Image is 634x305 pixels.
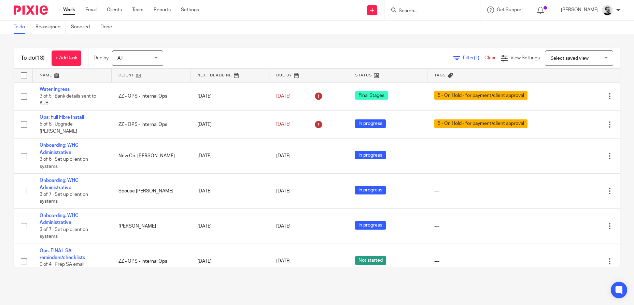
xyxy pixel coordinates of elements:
[276,94,291,99] span: [DATE]
[434,119,527,128] span: 5 - On Hold - for payment/client approval
[40,248,85,260] a: Ops: FINAL SA reminders/checklists
[40,115,84,120] a: Ops: Full Fibre Install
[14,5,48,15] img: Pixie
[40,87,70,92] a: Water Ingress
[132,6,143,13] a: Team
[276,259,291,264] span: [DATE]
[85,6,97,13] a: Email
[276,122,291,127] span: [DATE]
[550,56,589,61] span: Select saved view
[602,5,613,16] img: Jack_2025.jpg
[191,139,269,174] td: [DATE]
[181,6,199,13] a: Settings
[191,82,269,110] td: [DATE]
[107,6,122,13] a: Clients
[191,209,269,244] td: [DATE]
[112,139,191,174] td: New Co. [PERSON_NAME]
[497,8,523,12] span: Get Support
[63,6,75,13] a: Work
[355,186,386,194] span: In progress
[112,82,191,110] td: ZZ - OPS - Internal Ops
[35,55,45,61] span: (18)
[40,157,88,169] span: 3 of 6 · Set up client on systems
[561,6,598,13] p: [PERSON_NAME]
[355,151,386,159] span: In progress
[40,192,88,204] span: 3 of 7 · Set up client on systems
[21,55,45,62] h1: To do
[112,244,191,279] td: ZZ - OPS - Internal Ops
[463,56,484,60] span: Filter
[14,20,30,34] a: To do
[484,56,496,60] a: Clear
[40,227,88,239] span: 3 of 7 · Set up client on systems
[40,178,79,190] a: Onboarding: WHC Administrative
[276,154,291,158] span: [DATE]
[398,8,460,14] input: Search
[40,213,79,225] a: Onboarding: WHC Administrative
[355,256,386,265] span: Not started
[355,119,386,128] span: In progress
[434,188,534,194] div: ---
[40,122,77,134] span: 5 of 8 · Upgrade [PERSON_NAME]
[474,56,479,60] span: (1)
[36,20,66,34] a: Reassigned
[94,55,109,61] p: Due by
[154,6,171,13] a: Reports
[434,73,446,77] span: Tags
[117,56,123,61] span: All
[510,56,540,60] span: View Settings
[112,209,191,244] td: [PERSON_NAME]
[355,221,386,230] span: In progress
[112,110,191,138] td: ZZ - OPS - Internal Ops
[434,223,534,230] div: ---
[112,174,191,209] td: Spouse [PERSON_NAME]
[355,91,388,100] span: Final Stages
[434,258,534,265] div: ---
[40,262,89,274] span: 0 of 4 · Prep SA email reminders spreadsheet
[434,152,534,159] div: ---
[191,174,269,209] td: [DATE]
[191,110,269,138] td: [DATE]
[434,91,527,100] span: 5 - On Hold - for payment/client approval
[276,224,291,229] span: [DATE]
[52,50,81,66] a: + Add task
[40,143,79,155] a: Onboarding: WHC Administrative
[40,94,96,106] span: 3 of 5 · Bank details sent to KJB
[71,20,95,34] a: Snoozed
[191,244,269,279] td: [DATE]
[276,189,291,193] span: [DATE]
[100,20,117,34] a: Done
